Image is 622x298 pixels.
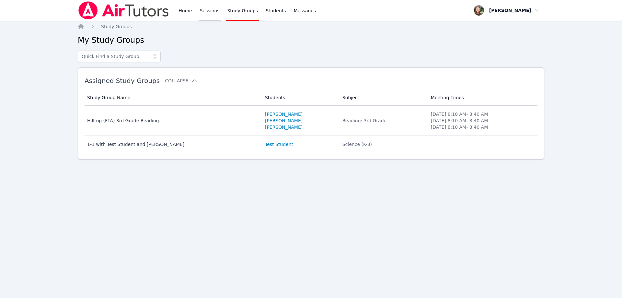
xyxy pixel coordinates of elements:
[427,90,537,106] th: Meeting Times
[342,141,423,148] div: Science (K-8)
[78,51,161,62] input: Quick Find a Study Group
[431,111,534,117] li: [DATE] 8:10 AM - 8:40 AM
[342,117,423,124] div: Reading: 3rd Grade
[85,90,261,106] th: Study Group Name
[165,77,197,84] button: Collapse
[85,106,537,136] tr: Hilltop (FTA) 3rd Grade Reading[PERSON_NAME][PERSON_NAME][PERSON_NAME]Reading: 3rd Grade[DATE] 8:...
[78,23,544,30] nav: Breadcrumb
[339,90,427,106] th: Subject
[85,77,160,85] span: Assigned Study Groups
[87,117,257,124] div: Hilltop (FTA) 3rd Grade Reading
[265,111,303,117] a: [PERSON_NAME]
[78,1,169,19] img: Air Tutors
[294,7,316,14] span: Messages
[87,141,257,148] div: 1-1 with Test Student and [PERSON_NAME]
[261,90,339,106] th: Students
[265,117,303,124] a: [PERSON_NAME]
[265,124,303,130] a: [PERSON_NAME]
[85,136,537,153] tr: 1-1 with Test Student and [PERSON_NAME]Test StudentScience (K-8)
[431,124,534,130] li: [DATE] 8:10 AM - 8:40 AM
[101,24,132,29] span: Study Groups
[101,23,132,30] a: Study Groups
[431,117,534,124] li: [DATE] 8:10 AM - 8:40 AM
[265,141,293,148] a: Test Student
[78,35,544,45] h2: My Study Groups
